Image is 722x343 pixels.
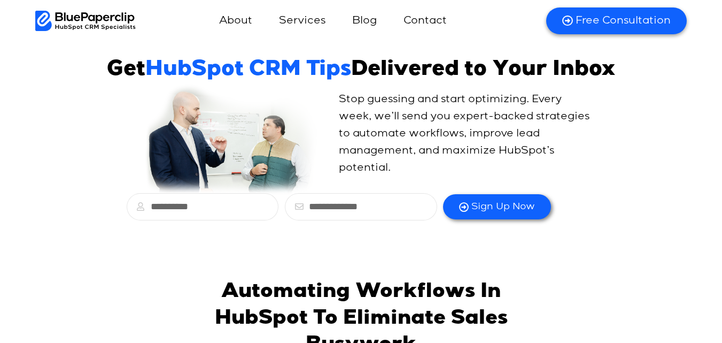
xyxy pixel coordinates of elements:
[471,201,535,213] span: Sign Up Now
[208,8,263,34] a: About
[443,194,551,219] button: Sign Up Now
[393,8,457,34] a: Contact
[136,8,533,34] nav: Menu
[576,14,671,28] span: Free Consultation
[341,8,387,34] a: Blog
[268,8,336,34] a: Services
[145,60,351,81] span: HubSpot CRM Tips
[546,7,687,34] a: Free Consultation
[107,58,616,83] h1: Get Delivered to Your Inbox
[339,91,596,177] p: Stop guessing and start optimizing. Every week, we’ll send you expert-backed strategies to automa...
[35,11,136,31] img: BluePaperClip Logo black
